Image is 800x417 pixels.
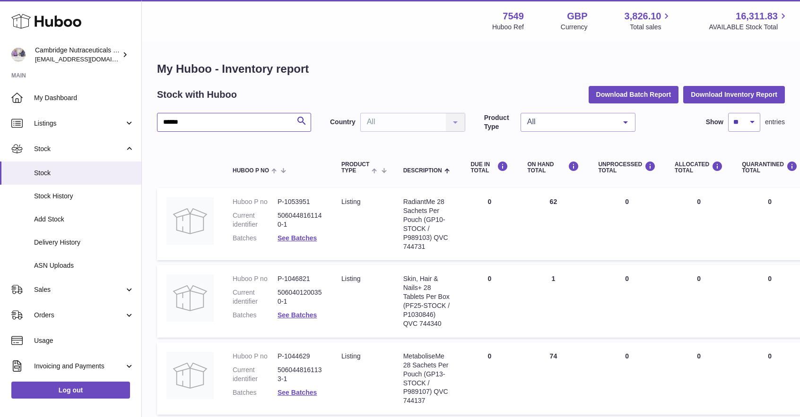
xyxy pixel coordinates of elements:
td: 0 [665,342,732,415]
dd: 5060448161133-1 [278,366,322,383]
div: MetaboliseMe 28 Sachets Per Pouch (GP13-STOCK / P989107) QVC 744137 [403,352,452,405]
button: Download Batch Report [589,86,679,103]
span: 0 [768,198,772,205]
span: Huboo P no [233,168,269,174]
span: listing [341,198,360,205]
div: Cambridge Nutraceuticals Ltd [35,46,120,64]
h1: My Huboo - Inventory report [157,61,785,77]
td: 0 [589,265,665,337]
dt: Batches [233,311,278,320]
span: Delivery History [34,238,134,247]
span: My Dashboard [34,94,134,102]
img: product image [166,352,214,399]
span: AVAILABLE Stock Total [709,23,789,32]
td: 0 [461,342,518,415]
dt: Huboo P no [233,274,278,283]
span: Product Type [341,162,369,174]
td: 74 [518,342,589,415]
dd: 5060448161140-1 [278,211,322,229]
span: Stock History [34,192,134,201]
span: [EMAIL_ADDRESS][DOMAIN_NAME] [35,55,139,63]
span: All [525,117,616,127]
span: 0 [768,352,772,360]
img: product image [166,197,214,245]
h2: Stock with Huboo [157,88,237,101]
span: Description [403,168,442,174]
button: Download Inventory Report [683,86,785,103]
dd: P-1053951 [278,197,322,206]
dt: Batches [233,234,278,243]
a: See Batches [278,389,317,396]
span: Stock [34,145,124,153]
a: See Batches [278,234,317,242]
label: Show [706,118,723,127]
label: Product Type [484,113,516,131]
span: Total sales [630,23,672,32]
span: Usage [34,336,134,345]
span: Listings [34,119,124,128]
div: Currency [561,23,588,32]
td: 0 [461,265,518,337]
dt: Current identifier [233,366,278,383]
td: 0 [665,265,732,337]
span: 16,311.83 [736,10,778,23]
span: 0 [768,275,772,282]
span: entries [765,118,785,127]
span: Add Stock [34,215,134,224]
strong: GBP [567,10,587,23]
a: See Batches [278,311,317,319]
label: Country [330,118,356,127]
span: listing [341,275,360,282]
dt: Current identifier [233,288,278,306]
span: Orders [34,311,124,320]
div: UNPROCESSED Total [598,161,656,174]
td: 0 [589,342,665,415]
span: Stock [34,169,134,178]
dd: P-1044629 [278,352,322,361]
img: product image [166,274,214,322]
dt: Batches [233,388,278,397]
dd: 5060401200350-1 [278,288,322,306]
dd: P-1046821 [278,274,322,283]
div: DUE IN TOTAL [470,161,508,174]
div: QUARANTINED Total [742,161,798,174]
div: RadiantMe 28 Sachets Per Pouch (GP10-STOCK / P989103) QVC 744731 [403,197,452,251]
div: ALLOCATED Total [675,161,723,174]
td: 0 [589,188,665,260]
td: 62 [518,188,589,260]
dt: Current identifier [233,211,278,229]
dt: Huboo P no [233,197,278,206]
td: 0 [461,188,518,260]
a: 16,311.83 AVAILABLE Stock Total [709,10,789,32]
span: Sales [34,285,124,294]
div: ON HAND Total [527,161,579,174]
div: Huboo Ref [492,23,524,32]
td: 0 [665,188,732,260]
span: ASN Uploads [34,261,134,270]
a: Log out [11,382,130,399]
img: qvc@camnutra.com [11,48,26,62]
strong: 7549 [503,10,524,23]
a: 3,826.10 Total sales [625,10,672,32]
td: 1 [518,265,589,337]
span: Invoicing and Payments [34,362,124,371]
div: Skin, Hair & Nails+ 28 Tablets Per Box (PF25-STOCK / P1030846) QVC 744340 [403,274,452,328]
span: listing [341,352,360,360]
dt: Huboo P no [233,352,278,361]
span: 3,826.10 [625,10,661,23]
